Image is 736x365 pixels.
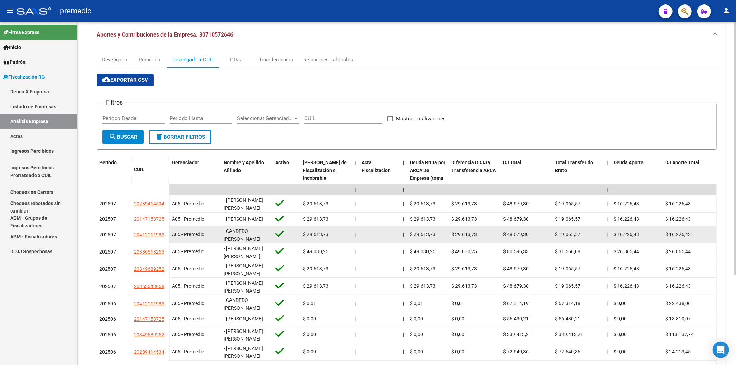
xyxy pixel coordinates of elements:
[134,232,164,237] span: 20412111983
[102,77,148,83] span: Exportar CSV
[275,160,289,165] span: Activo
[607,216,608,222] span: |
[607,201,608,206] span: |
[355,332,356,337] span: |
[451,249,477,254] span: $ 49.030,25
[503,349,529,354] span: $ 72.640,36
[352,155,359,201] datatable-header-cell: |
[607,266,608,272] span: |
[172,231,204,237] span: A05 - Premedic
[55,3,91,19] span: - premedic
[303,216,328,222] span: $ 29.613,73
[134,284,164,289] span: 20353643658
[607,283,608,289] span: |
[665,249,691,254] span: $ 26.865,44
[410,349,423,354] span: $ 0,00
[500,155,552,201] datatable-header-cell: DJ Total
[607,316,608,322] span: |
[3,58,26,66] span: Padrón
[451,283,477,289] span: $ 29.613,73
[99,332,116,337] span: 202506
[607,332,608,337] span: |
[355,349,356,354] span: |
[665,231,691,237] span: $ 16.226,43
[99,160,117,165] span: Período
[555,216,580,222] span: $ 19.065,57
[6,7,14,15] mat-icon: menu
[722,7,730,15] mat-icon: person
[224,160,264,173] span: Nombre y Apellido Afiliado
[555,231,580,237] span: $ 19.065,57
[503,316,529,322] span: $ 56.430,21
[172,349,204,354] span: A05 - Premedic
[403,332,404,337] span: |
[607,349,608,354] span: |
[362,160,391,173] span: Acta Fiscalizacion
[355,300,356,306] span: |
[134,301,164,306] span: 20412111983
[303,201,328,206] span: $ 29.613,73
[403,316,404,322] span: |
[503,249,529,254] span: $ 80.596,33
[396,115,446,123] span: Mostrar totalizadores
[555,160,593,173] span: Total Transferido Bruto
[503,231,529,237] span: $ 48.679,30
[303,160,347,181] span: [PERSON_NAME] de Fiscalización e Incobrable
[172,300,204,306] span: A05 - Premedic
[403,300,404,306] span: |
[614,216,639,222] span: $ 16.226,43
[303,349,316,354] span: $ 0,00
[221,155,273,201] datatable-header-cell: Nombre y Apellido Afiliado
[134,316,164,322] span: 20147153725
[410,300,423,306] span: $ 0,01
[355,160,356,165] span: |
[172,283,204,289] span: A05 - Premedic
[88,24,725,46] mat-expansion-panel-header: Aportes y Contribuciones de la Empresa: 30710572646
[273,155,300,201] datatable-header-cell: Activo
[451,316,464,322] span: $ 0,00
[410,283,435,289] span: $ 29.613,73
[451,216,477,222] span: $ 29.613,73
[665,216,691,222] span: $ 16.226,43
[407,155,449,201] datatable-header-cell: Deuda Bruta por ARCA De Empresa (toma en cuenta todos los afiliados)
[555,300,580,306] span: $ 67.314,18
[403,216,404,222] span: |
[134,332,164,337] span: 20349689252
[99,249,116,255] span: 202507
[224,316,263,322] span: - [PERSON_NAME]
[665,349,691,354] span: $ 24.213,45
[303,249,328,254] span: $ 49.030,25
[614,266,639,272] span: $ 16.226,43
[172,266,204,272] span: A05 - Premedic
[555,283,580,289] span: $ 19.065,57
[355,216,356,222] span: |
[410,201,435,206] span: $ 29.613,73
[665,316,691,322] span: $ 18.810,07
[403,187,404,192] span: |
[99,316,116,322] span: 202506
[355,231,356,237] span: |
[607,300,608,306] span: |
[614,349,627,354] span: $ 0,00
[410,216,435,222] span: $ 29.613,73
[503,201,529,206] span: $ 48.679,30
[410,249,435,254] span: $ 49.030,25
[713,342,729,358] div: Open Intercom Messenger
[614,249,639,254] span: $ 26.865,44
[149,130,211,144] button: Borrar Filtros
[614,300,627,306] span: $ 0,00
[503,332,531,337] span: $ 339.413,21
[665,283,691,289] span: $ 16.226,43
[131,162,169,177] datatable-header-cell: CUIL
[99,201,116,206] span: 202507
[665,201,691,206] span: $ 16.226,43
[355,187,356,192] span: |
[359,155,400,201] datatable-header-cell: Acta Fiscalizacion
[224,263,263,276] span: - [PERSON_NAME] [PERSON_NAME]
[451,300,464,306] span: $ 0,01
[139,56,161,63] div: Percibido
[224,246,263,259] span: - [PERSON_NAME] [PERSON_NAME]
[155,132,164,141] mat-icon: delete
[607,249,608,254] span: |
[665,160,699,165] span: DJ Aporte Total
